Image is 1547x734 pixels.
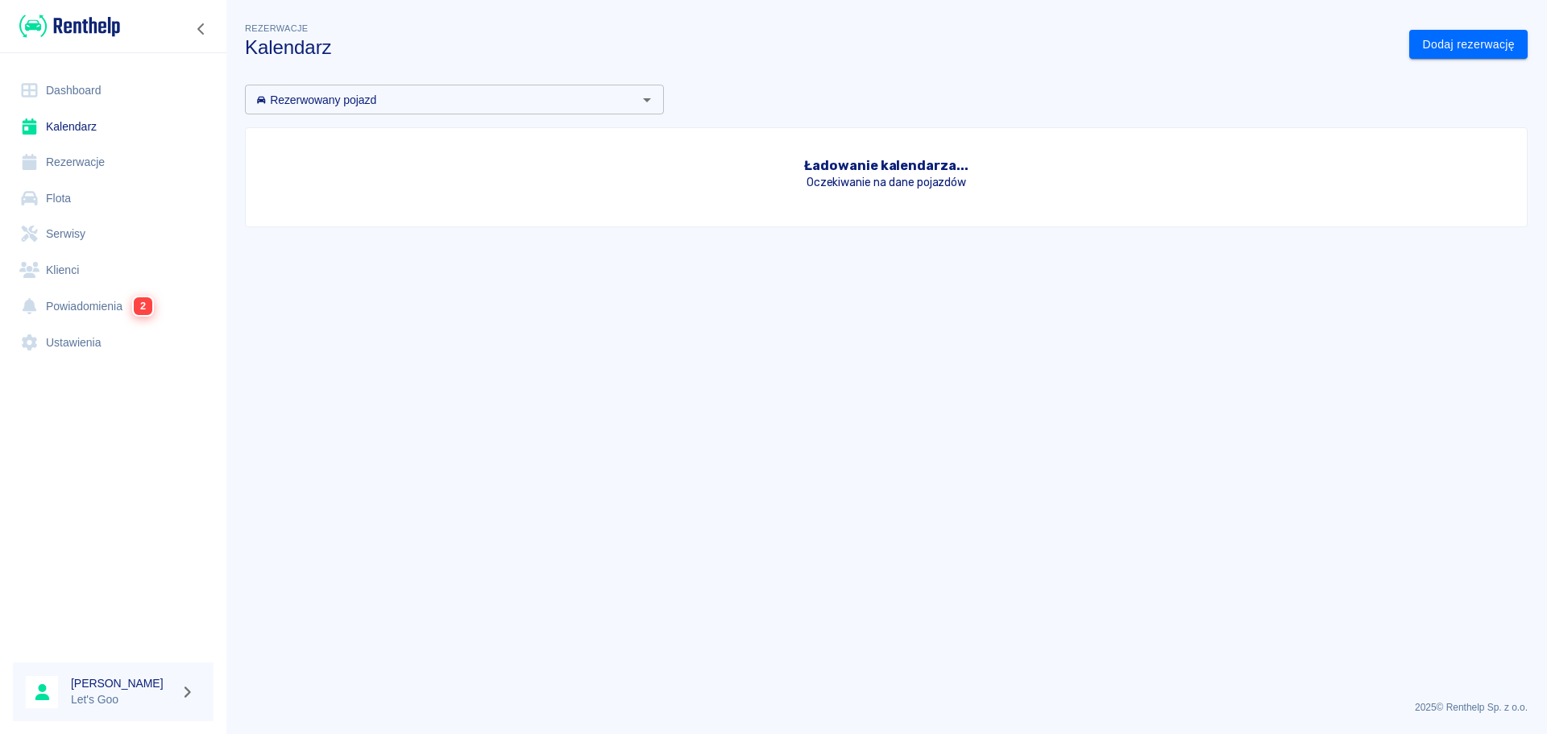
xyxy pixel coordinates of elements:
[245,23,308,33] span: Rezerwacje
[636,89,658,111] button: Otwórz
[71,675,174,691] h6: [PERSON_NAME]
[13,73,214,109] a: Dashboard
[13,325,214,361] a: Ustawienia
[13,252,214,288] a: Klienci
[13,216,214,252] a: Serwisy
[134,297,152,315] span: 2
[13,180,214,217] a: Flota
[71,691,174,708] p: Let's Goo
[245,36,1396,59] h3: Kalendarz
[275,157,1498,174] h3: Ładowanie kalendarza...
[275,174,1498,191] p: Oczekiwanie na dane pojazdów
[245,700,1528,715] p: 2025 © Renthelp Sp. z o.o.
[19,13,120,39] img: Renthelp logo
[13,109,214,145] a: Kalendarz
[1409,30,1528,60] a: Dodaj rezerwację
[13,144,214,180] a: Rezerwacje
[13,13,120,39] a: Renthelp logo
[13,288,214,325] a: Powiadomienia2
[189,19,214,39] button: Zwiń nawigację
[250,89,632,110] input: Wyszukaj i wybierz pojazdy...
